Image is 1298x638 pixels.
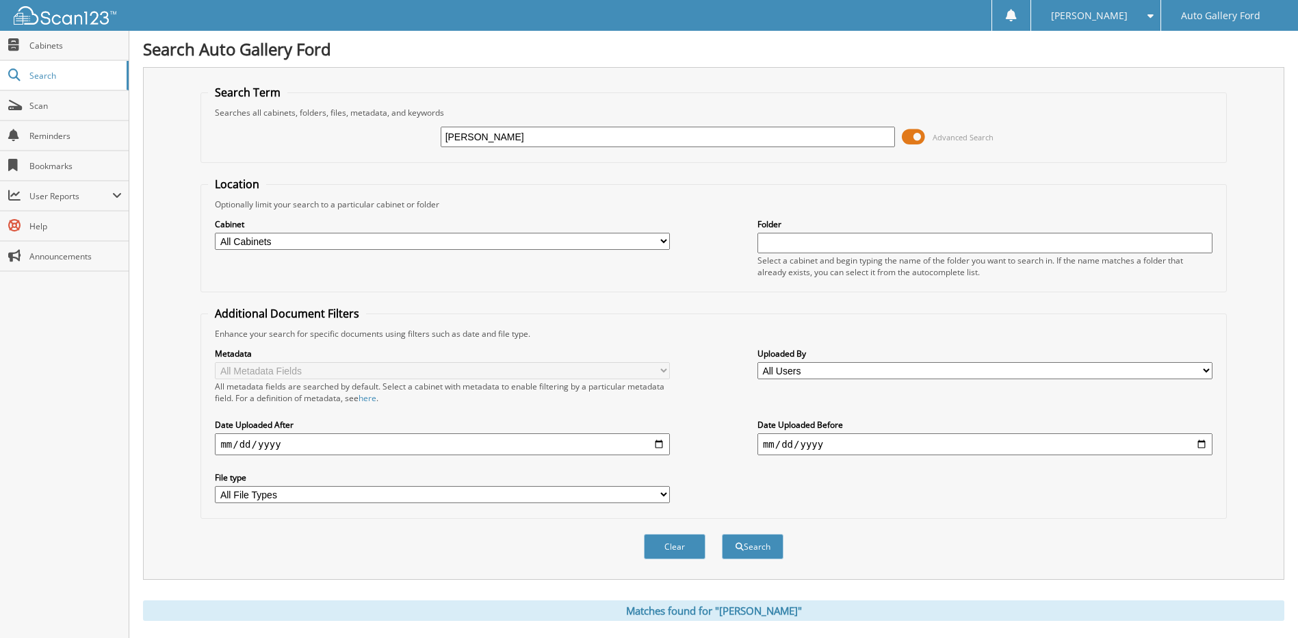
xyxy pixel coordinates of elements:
[208,306,366,321] legend: Additional Document Filters
[208,328,1219,340] div: Enhance your search for specific documents using filters such as date and file type.
[29,40,122,51] span: Cabinets
[208,85,287,100] legend: Search Term
[1181,12,1260,20] span: Auto Gallery Ford
[644,534,705,559] button: Clear
[29,160,122,172] span: Bookmarks
[757,255,1212,278] div: Select a cabinet and begin typing the name of the folder you want to search in. If the name match...
[757,348,1212,359] label: Uploaded By
[757,218,1212,230] label: Folder
[208,107,1219,118] div: Searches all cabinets, folders, files, metadata, and keywords
[143,38,1284,60] h1: Search Auto Gallery Ford
[143,600,1284,621] div: Matches found for "[PERSON_NAME]"
[933,132,994,142] span: Advanced Search
[757,419,1212,431] label: Date Uploaded Before
[29,130,122,142] span: Reminders
[29,251,122,262] span: Announcements
[215,218,670,230] label: Cabinet
[215,381,670,404] div: All metadata fields are searched by default. Select a cabinet with metadata to enable filtering b...
[359,392,376,404] a: here
[757,433,1212,455] input: end
[215,433,670,455] input: start
[29,220,122,232] span: Help
[29,190,112,202] span: User Reports
[14,6,116,25] img: scan123-logo-white.svg
[208,199,1219,210] div: Optionally limit your search to a particular cabinet or folder
[215,348,670,359] label: Metadata
[215,472,670,483] label: File type
[29,70,120,81] span: Search
[1051,12,1128,20] span: [PERSON_NAME]
[215,419,670,431] label: Date Uploaded After
[208,177,266,192] legend: Location
[29,100,122,112] span: Scan
[722,534,783,559] button: Search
